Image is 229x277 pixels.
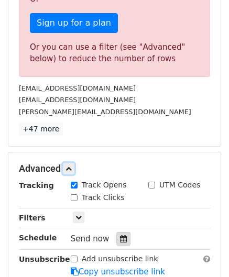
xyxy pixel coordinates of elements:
h5: Advanced [19,163,210,174]
div: Or you can use a filter (see "Advanced" below) to reduce the number of rows [30,41,199,65]
small: [PERSON_NAME][EMAIL_ADDRESS][DOMAIN_NAME] [19,108,191,116]
label: Track Opens [82,180,127,191]
a: Copy unsubscribe link [71,267,165,276]
small: [EMAIL_ADDRESS][DOMAIN_NAME] [19,84,136,92]
label: Add unsubscribe link [82,253,158,264]
a: Sign up for a plan [30,13,118,33]
small: [EMAIL_ADDRESS][DOMAIN_NAME] [19,96,136,104]
span: Send now [71,234,110,243]
strong: Schedule [19,234,57,242]
iframe: Chat Widget [177,227,229,277]
label: UTM Codes [159,180,200,191]
a: +47 more [19,123,63,136]
strong: Tracking [19,181,54,190]
label: Track Clicks [82,192,125,203]
strong: Unsubscribe [19,255,70,263]
strong: Filters [19,214,46,222]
